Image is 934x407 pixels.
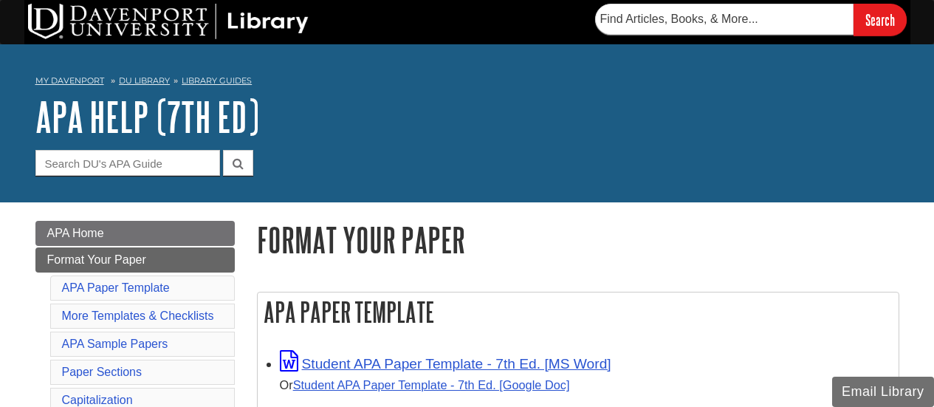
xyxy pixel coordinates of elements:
[119,75,170,86] a: DU Library
[62,309,214,322] a: More Templates & Checklists
[280,378,570,391] small: Or
[62,366,142,378] a: Paper Sections
[62,281,170,294] a: APA Paper Template
[28,4,309,39] img: DU Library
[182,75,252,86] a: Library Guides
[280,356,611,372] a: Link opens in new window
[62,394,133,406] a: Capitalization
[35,75,104,87] a: My Davenport
[854,4,907,35] input: Search
[35,247,235,273] a: Format Your Paper
[35,71,899,95] nav: breadcrumb
[47,253,146,266] span: Format Your Paper
[595,4,854,35] input: Find Articles, Books, & More...
[595,4,907,35] form: Searches DU Library's articles, books, and more
[293,378,570,391] a: Student APA Paper Template - 7th Ed. [Google Doc]
[62,338,168,350] a: APA Sample Papers
[257,221,899,259] h1: Format Your Paper
[35,221,235,246] a: APA Home
[35,94,259,140] a: APA Help (7th Ed)
[258,293,899,332] h2: APA Paper Template
[35,150,220,176] input: Search DU's APA Guide
[832,377,934,407] button: Email Library
[47,227,104,239] span: APA Home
